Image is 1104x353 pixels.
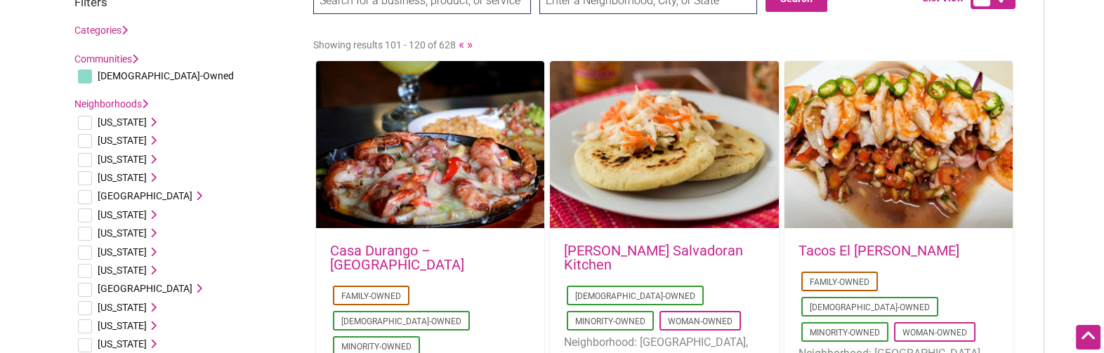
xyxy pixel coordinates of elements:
[98,283,192,294] span: [GEOGRAPHIC_DATA]
[98,246,147,258] span: [US_STATE]
[341,342,412,352] a: Minority-Owned
[1076,325,1100,349] div: Scroll Back to Top
[98,154,147,165] span: [US_STATE]
[98,135,147,146] span: [US_STATE]
[668,317,732,326] a: Woman-Owned
[341,291,401,301] a: Family-Owned
[459,37,464,51] a: «
[575,291,695,301] a: [DEMOGRAPHIC_DATA]-Owned
[313,39,456,51] span: Showing results 101 - 120 of 628
[98,172,147,183] span: [US_STATE]
[74,98,148,109] a: Neighborhoods
[799,242,959,259] a: Tacos El [PERSON_NAME]
[810,328,880,338] a: Minority-Owned
[810,302,930,312] a: [DEMOGRAPHIC_DATA]-Owned
[564,242,743,273] a: [PERSON_NAME] Salvadoran Kitchen
[98,190,192,201] span: [GEOGRAPHIC_DATA]
[98,227,147,239] span: [US_STATE]
[98,338,147,349] span: [US_STATE]
[98,302,147,313] span: [US_STATE]
[902,328,967,338] a: Woman-Owned
[98,209,147,220] span: [US_STATE]
[330,242,464,273] a: Casa Durango – [GEOGRAPHIC_DATA]
[98,320,147,331] span: [US_STATE]
[98,116,147,128] span: [US_STATE]
[98,70,234,81] span: [DEMOGRAPHIC_DATA]-Owned
[74,25,128,36] a: Categories
[98,265,147,276] span: [US_STATE]
[467,37,473,51] a: »
[810,277,869,287] a: Family-Owned
[341,317,461,326] a: [DEMOGRAPHIC_DATA]-Owned
[74,53,138,65] a: Communities
[575,317,645,326] a: Minority-Owned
